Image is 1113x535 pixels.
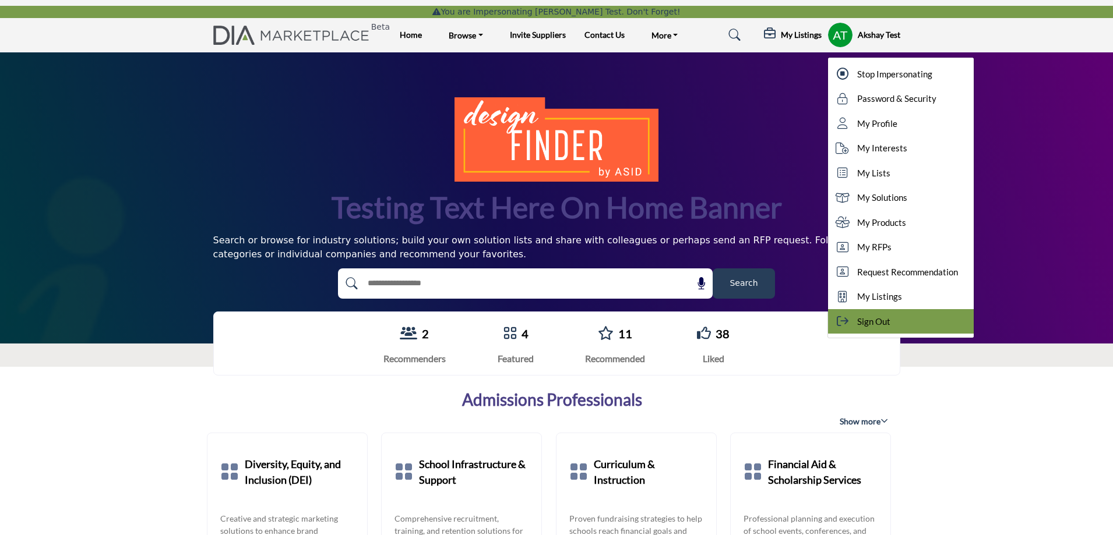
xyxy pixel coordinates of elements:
[857,191,907,204] span: My Solutions
[245,446,354,498] a: Diversity, Equity, and Inclusion (DEI)
[764,28,822,42] div: My Listings
[400,326,417,342] a: View Recommenders
[697,352,730,366] div: Liked
[828,86,974,111] a: Password & Security
[768,446,878,498] a: Financial Aid & Scholarship Services
[522,327,529,341] a: 4
[828,210,974,235] a: My Products
[857,68,932,81] span: Stop Impersonating
[857,92,936,105] span: Password & Security
[857,141,907,155] span: My Interests
[828,185,974,210] a: My Solutions
[713,268,775,299] button: Search
[857,290,902,303] span: My Listings
[332,189,782,226] h1: Testing text here on home banner
[857,265,958,279] span: Request Recommendation
[828,284,974,309] a: My Listings
[441,27,491,43] a: Browse
[503,326,517,342] a: Go to Featured
[857,166,890,180] span: My Lists
[510,30,566,40] a: Invite Suppliers
[585,352,645,366] div: Recommended
[383,352,446,366] div: Recommenders
[371,22,390,32] h6: Beta
[717,26,748,44] a: Search
[584,30,625,40] a: Contact Us
[730,277,758,289] span: Search
[213,233,900,261] div: Search or browse for industry solutions; build your own solution lists and share with colleagues ...
[716,327,730,341] a: 38
[422,327,429,341] a: 2
[213,26,376,45] img: Site Logo
[828,260,974,285] a: Request Recommendation
[857,216,906,229] span: My Products
[643,27,686,43] a: More
[828,136,974,161] a: My Interests
[455,97,658,181] img: image
[594,446,703,498] a: Curriculum & Instruction
[213,26,376,45] a: Beta
[419,446,529,498] a: School Infrastructure & Support
[857,315,890,328] span: Sign Out
[781,30,822,40] h5: My Listings
[857,240,892,254] span: My RFPs
[827,22,853,48] button: Show hide supplier dropdown
[498,352,534,366] div: Featured
[858,29,900,41] h5: Akshay Test
[840,416,888,427] span: Show more
[598,326,614,342] a: Go to Recommended
[400,30,422,40] a: Home
[828,161,974,186] a: My Lists
[618,327,632,341] a: 11
[828,111,974,136] a: My Profile
[697,326,711,340] i: Go to Liked
[462,390,642,410] a: Admissions Professionals
[828,235,974,260] a: My RFPs
[857,117,897,130] span: My Profile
